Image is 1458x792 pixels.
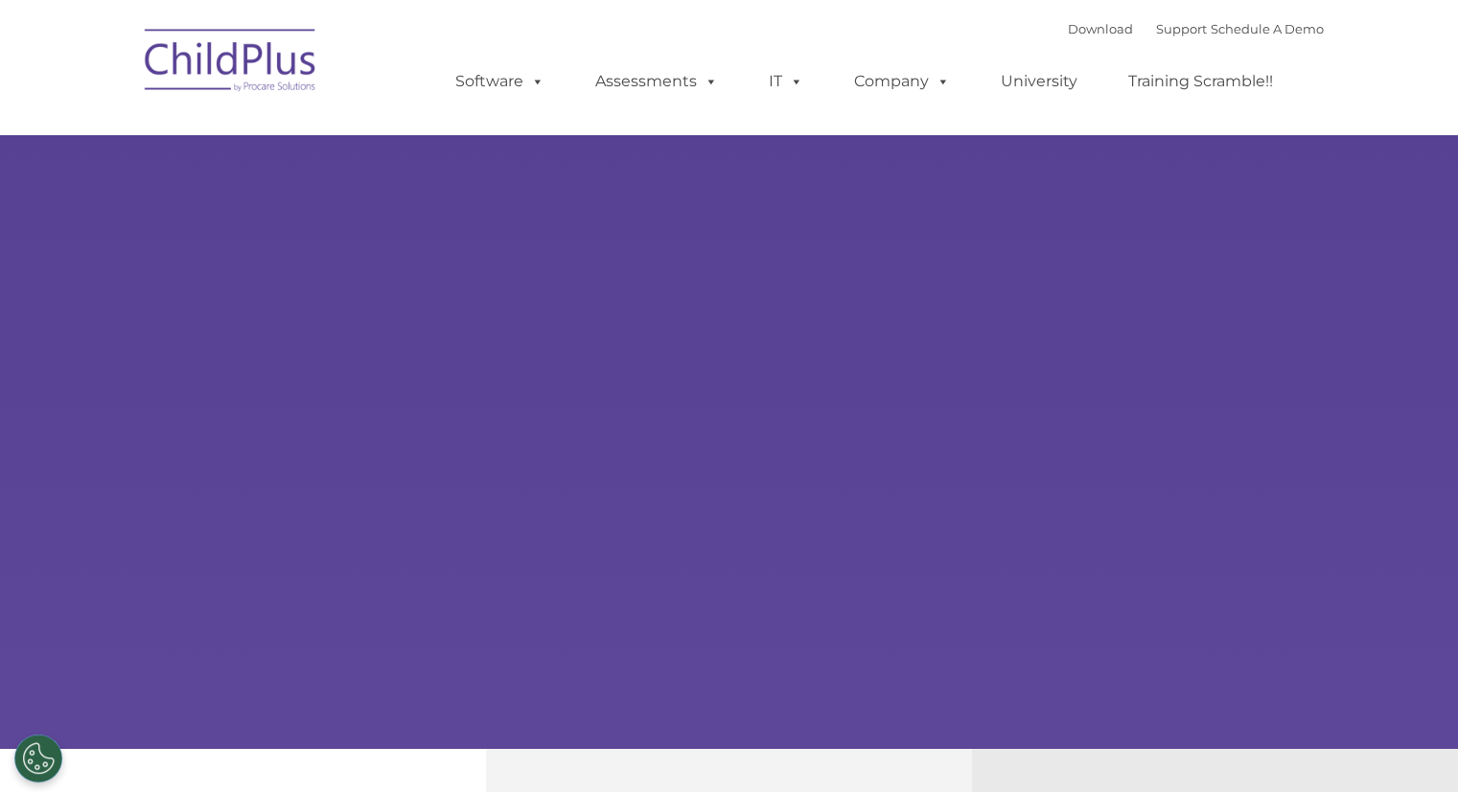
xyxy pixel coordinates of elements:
button: Cookies Settings [14,734,62,782]
a: University [982,62,1097,101]
a: Software [436,62,564,101]
a: IT [750,62,822,101]
img: ChildPlus by Procare Solutions [135,15,327,111]
font: | [1068,21,1324,36]
a: Company [835,62,969,101]
a: Support [1156,21,1207,36]
a: Schedule A Demo [1211,21,1324,36]
a: Training Scramble!! [1109,62,1292,101]
a: Download [1068,21,1133,36]
a: Assessments [576,62,737,101]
